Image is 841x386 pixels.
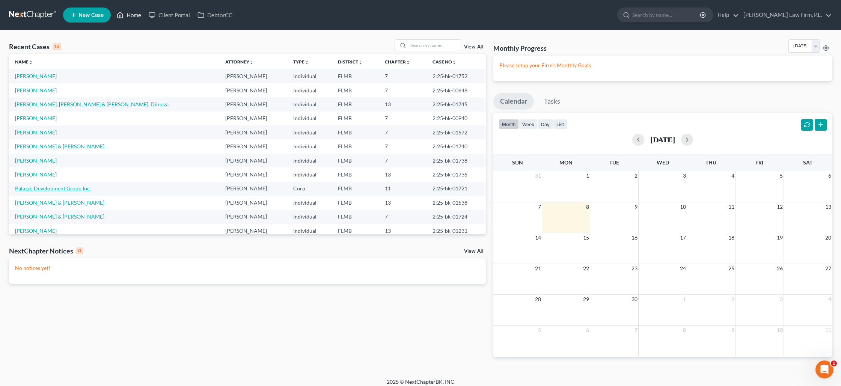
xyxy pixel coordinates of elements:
div: 15 [53,43,61,50]
i: unfold_more [358,60,363,65]
td: 2:25-bk-01572 [427,125,486,139]
a: [PERSON_NAME] [15,129,57,136]
td: 7 [379,139,427,153]
a: Tasks [537,93,567,110]
span: 10 [776,326,784,335]
a: View All [464,249,483,254]
td: 13 [379,196,427,210]
a: Help [714,8,739,22]
td: [PERSON_NAME] [219,224,287,238]
a: [PERSON_NAME], [PERSON_NAME] & [PERSON_NAME], Dilnoza [15,101,169,107]
a: [PERSON_NAME] [15,73,57,79]
span: 26 [776,264,784,273]
button: list [553,119,567,129]
td: Individual [287,83,332,97]
span: 9 [731,326,735,335]
td: Corp [287,182,332,196]
a: Palazzo Development Group Inc. [15,185,91,191]
td: Individual [287,210,332,224]
td: FLMB [332,224,378,238]
a: Attorneyunfold_more [225,59,254,65]
span: Sat [803,159,812,166]
a: Typeunfold_more [293,59,309,65]
a: [PERSON_NAME] [15,115,57,121]
td: Individual [287,69,332,83]
td: Individual [287,167,332,181]
td: FLMB [332,112,378,125]
a: Districtunfold_more [338,59,363,65]
span: 2 [634,171,638,180]
td: [PERSON_NAME] [219,182,287,196]
td: Individual [287,97,332,111]
span: Sun [512,159,523,166]
span: 31 [534,171,542,180]
td: 2:25-bk-01740 [427,139,486,153]
td: [PERSON_NAME] [219,125,287,139]
span: 3 [779,295,784,304]
div: 0 [76,247,83,254]
span: 19 [776,233,784,242]
a: [PERSON_NAME] [15,87,57,93]
td: FLMB [332,182,378,196]
td: 2:25-bk-01735 [427,167,486,181]
span: 22 [582,264,590,273]
span: 5 [537,326,542,335]
td: 2:25-bk-01752 [427,69,486,83]
td: 13 [379,97,427,111]
a: [PERSON_NAME] & [PERSON_NAME] [15,143,104,149]
td: 11 [379,182,427,196]
td: 2:25-bk-00940 [427,112,486,125]
a: [PERSON_NAME] Law Firm, P.L. [740,8,832,22]
div: NextChapter Notices [9,246,83,255]
td: FLMB [332,97,378,111]
span: 28 [534,295,542,304]
td: 7 [379,83,427,97]
span: 11 [824,326,832,335]
button: day [538,119,553,129]
span: 14 [534,233,542,242]
span: 24 [679,264,687,273]
td: 2:25-bk-01738 [427,154,486,167]
a: Chapterunfold_more [385,59,410,65]
td: 2:25-bk-01745 [427,97,486,111]
span: Fri [755,159,763,166]
td: Individual [287,112,332,125]
span: 6 [827,171,832,180]
span: Wed [657,159,669,166]
td: FLMB [332,69,378,83]
i: unfold_more [452,60,457,65]
i: unfold_more [249,60,254,65]
a: [PERSON_NAME] [15,228,57,234]
p: No notices yet! [15,264,480,272]
span: Thu [705,159,716,166]
p: Please setup your Firm's Monthly Goals [499,62,826,69]
span: 1 [831,360,837,366]
td: [PERSON_NAME] [219,196,287,210]
td: 2:25-bk-01538 [427,196,486,210]
td: 7 [379,112,427,125]
a: [PERSON_NAME] & [PERSON_NAME] [15,213,104,220]
td: FLMB [332,167,378,181]
td: FLMB [332,196,378,210]
td: 2:25-bk-01724 [427,210,486,224]
iframe: Intercom live chat [815,360,833,378]
a: [PERSON_NAME] [15,157,57,164]
td: 2:25-bk-01231 [427,224,486,238]
button: week [519,119,538,129]
span: 29 [582,295,590,304]
span: 27 [824,264,832,273]
span: 11 [728,202,735,211]
span: 4 [731,171,735,180]
span: 25 [728,264,735,273]
td: 2:25-bk-00648 [427,83,486,97]
span: 30 [631,295,638,304]
td: FLMB [332,210,378,224]
i: unfold_more [29,60,33,65]
span: 20 [824,233,832,242]
td: 7 [379,69,427,83]
span: 10 [679,202,687,211]
span: 1 [682,295,687,304]
td: 7 [379,210,427,224]
td: [PERSON_NAME] [219,210,287,224]
td: 7 [379,125,427,139]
